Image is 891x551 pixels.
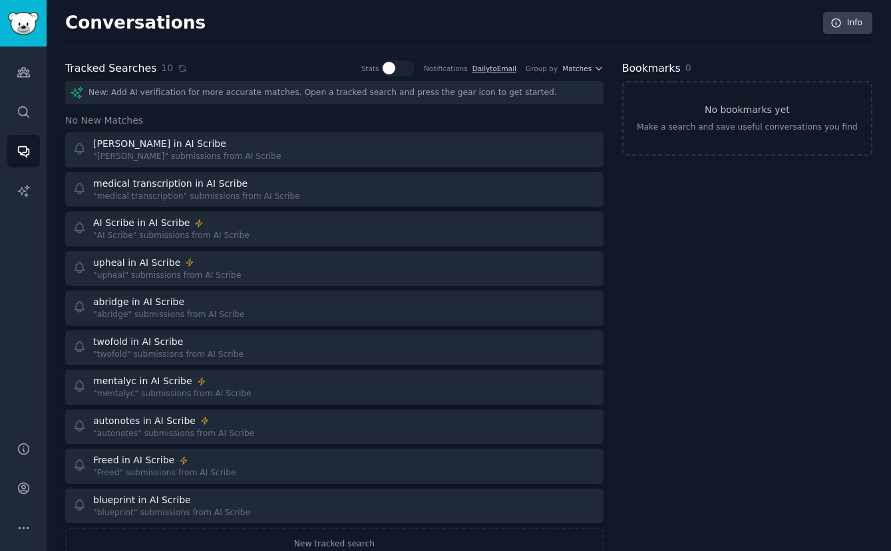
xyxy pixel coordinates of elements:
a: Freed in AI Scribe"Freed" submissions from AI Scribe [65,449,604,484]
span: No New Matches [65,114,143,128]
div: "abridge" submissions from AI Scribe [93,309,245,321]
h2: Conversations [65,13,206,34]
a: autonotes in AI Scribe"autonotes" submissions from AI Scribe [65,409,604,445]
a: Info [823,12,872,35]
div: medical transcription in AI Scribe [93,177,248,191]
div: twofold in AI Scribe [93,335,183,349]
div: "[PERSON_NAME]" submissions from AI Scribe [93,151,281,163]
div: upheal in AI Scribe [93,256,180,270]
div: [PERSON_NAME] in AI Scribe [93,137,226,151]
a: [PERSON_NAME] in AI Scribe"[PERSON_NAME]" submissions from AI Scribe [65,132,604,167]
div: Make a search and save useful conversations you find [637,122,858,134]
a: twofold in AI Scribe"twofold" submissions from AI Scribe [65,330,604,366]
h2: Tracked Searches [65,60,156,77]
div: abridge in AI Scribe [93,295,184,309]
a: mentalyc in AI Scribe"mentalyc" submissions from AI Scribe [65,370,604,405]
div: autonotes in AI Scribe [93,414,196,428]
button: Matches [562,64,603,73]
a: blueprint in AI Scribe"blueprint" submissions from AI Scribe [65,489,604,524]
h3: No bookmarks yet [705,103,790,117]
h2: Bookmarks [622,60,681,77]
div: "mentalyc" submissions from AI Scribe [93,388,252,400]
a: AI Scribe in AI Scribe"AI Scribe" submissions from AI Scribe [65,211,604,247]
div: blueprint in AI Scribe [93,493,191,507]
div: mentalyc in AI Scribe [93,374,192,388]
a: upheal in AI Scribe"upheal" submissions from AI Scribe [65,251,604,286]
div: "blueprint" submissions from AI Scribe [93,507,250,519]
a: No bookmarks yetMake a search and save useful conversations you find [622,81,872,156]
div: Freed in AI Scribe [93,453,174,467]
div: "upheal" submissions from AI Scribe [93,270,241,282]
div: AI Scribe in AI Scribe [93,216,190,230]
div: Group by [526,64,558,73]
span: 10 [161,61,173,75]
div: "Freed" submissions from AI Scribe [93,467,236,479]
a: DailytoEmail [472,64,516,72]
div: Notifications [424,64,468,73]
a: abridge in AI Scribe"abridge" submissions from AI Scribe [65,290,604,326]
span: 0 [685,62,691,73]
div: New: Add AI verification for more accurate matches. Open a tracked search and press the gear icon... [65,81,604,104]
div: "medical transcription" submissions from AI Scribe [93,191,300,203]
div: "twofold" submissions from AI Scribe [93,349,244,361]
span: Matches [562,64,592,73]
a: medical transcription in AI Scribe"medical transcription" submissions from AI Scribe [65,172,604,207]
div: Stats [361,64,379,73]
div: "AI Scribe" submissions from AI Scribe [93,230,250,242]
div: "autonotes" submissions from AI Scribe [93,428,254,440]
img: GummySearch logo [8,12,39,35]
